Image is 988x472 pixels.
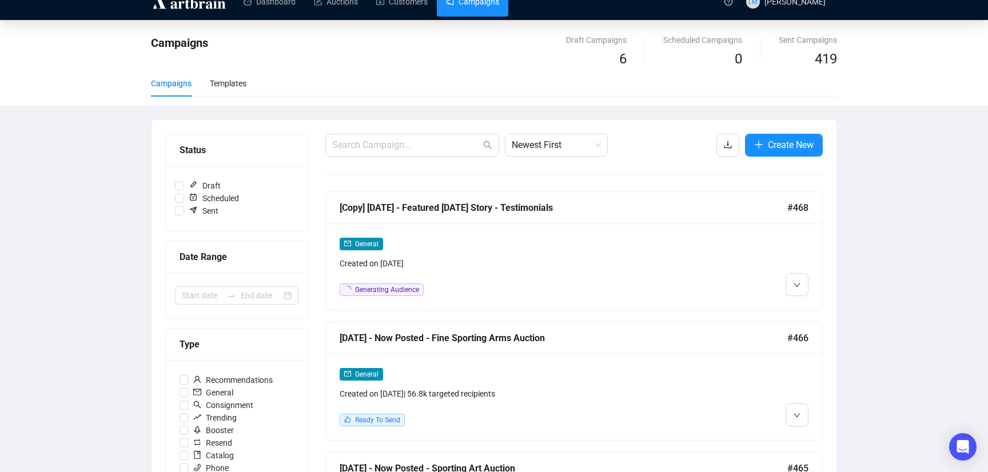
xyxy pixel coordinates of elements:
[787,201,808,215] span: #468
[619,51,627,67] span: 6
[663,34,742,46] div: Scheduled Campaigns
[355,240,379,248] span: General
[241,289,281,302] input: End date
[189,411,241,424] span: Trending
[332,138,481,152] input: Search Campaign...
[151,36,208,50] span: Campaigns
[193,388,201,396] span: mail
[344,240,351,247] span: mail
[184,192,244,205] span: Scheduled
[344,370,351,377] span: mail
[754,140,763,149] span: plus
[787,331,808,345] span: #466
[768,138,814,152] span: Create New
[193,375,201,383] span: user
[779,34,837,46] div: Sent Campaigns
[815,51,837,67] span: 419
[723,140,732,149] span: download
[344,286,351,293] span: loading
[193,463,201,471] span: phone
[794,412,800,419] span: down
[189,374,277,386] span: Recommendations
[340,331,787,345] div: [DATE] - Now Posted - Fine Sporting Arms Auction
[344,416,351,423] span: like
[227,291,236,300] span: to
[193,401,201,409] span: search
[184,205,223,217] span: Sent
[189,437,237,449] span: Resend
[189,424,238,437] span: Booster
[182,289,222,302] input: Start date
[180,250,294,264] div: Date Range
[512,134,601,156] span: Newest First
[193,451,201,459] span: book
[794,282,800,289] span: down
[483,141,492,150] span: search
[340,387,690,400] div: Created on [DATE] | 56.8k targeted recipients
[189,449,238,462] span: Catalog
[745,134,823,157] button: Create New
[355,286,419,294] span: Generating Audience
[355,416,400,424] span: Ready To Send
[355,370,379,378] span: General
[189,386,238,399] span: General
[189,399,258,411] span: Consignment
[180,143,294,157] div: Status
[151,77,192,90] div: Campaigns
[340,257,690,270] div: Created on [DATE]
[949,433,977,461] div: Open Intercom Messenger
[210,77,246,90] div: Templates
[325,322,823,441] a: [DATE] - Now Posted - Fine Sporting Arms Auction#466mailGeneralCreated on [DATE]| 56.8k targeted ...
[325,191,823,310] a: [Copy] [DATE] - Featured [DATE] Story - Testimonials#468mailGeneralCreated on [DATE]loadingGenera...
[193,413,201,421] span: rise
[193,426,201,434] span: rocket
[227,291,236,300] span: swap-right
[184,179,225,192] span: Draft
[180,337,294,351] div: Type
[193,438,201,446] span: retweet
[340,201,787,215] div: [Copy] [DATE] - Featured [DATE] Story - Testimonials
[735,51,742,67] span: 0
[566,34,627,46] div: Draft Campaigns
